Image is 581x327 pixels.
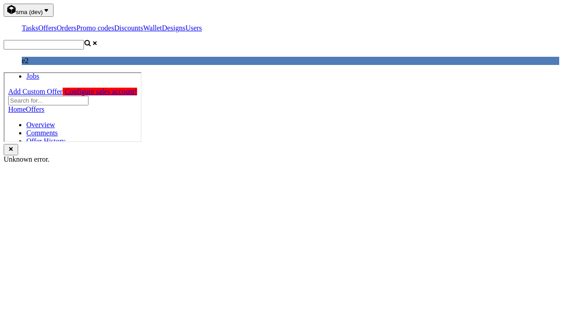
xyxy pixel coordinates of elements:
[114,24,143,32] a: Discounts
[21,32,40,40] a: Offers
[22,24,38,32] a: Tasks
[38,24,57,32] a: Offers
[4,32,21,40] a: Home
[76,24,114,32] a: Promo codes
[4,23,84,32] input: Search for...
[58,15,133,22] a: Configure sales account!
[22,56,53,64] a: Comments
[22,64,61,72] a: Offer History
[185,24,202,32] a: Users
[143,24,162,32] a: Wallet
[60,15,133,22] span: Configure sales account!
[16,9,43,15] span: sma (dev)
[4,155,577,163] div: Unknown error.
[57,24,77,32] a: Orders
[22,57,559,65] figcaption: e2
[4,15,58,22] a: Add Custom Offer
[22,48,50,55] a: Overview
[162,24,186,32] a: Designs
[4,4,54,17] button: sma (dev)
